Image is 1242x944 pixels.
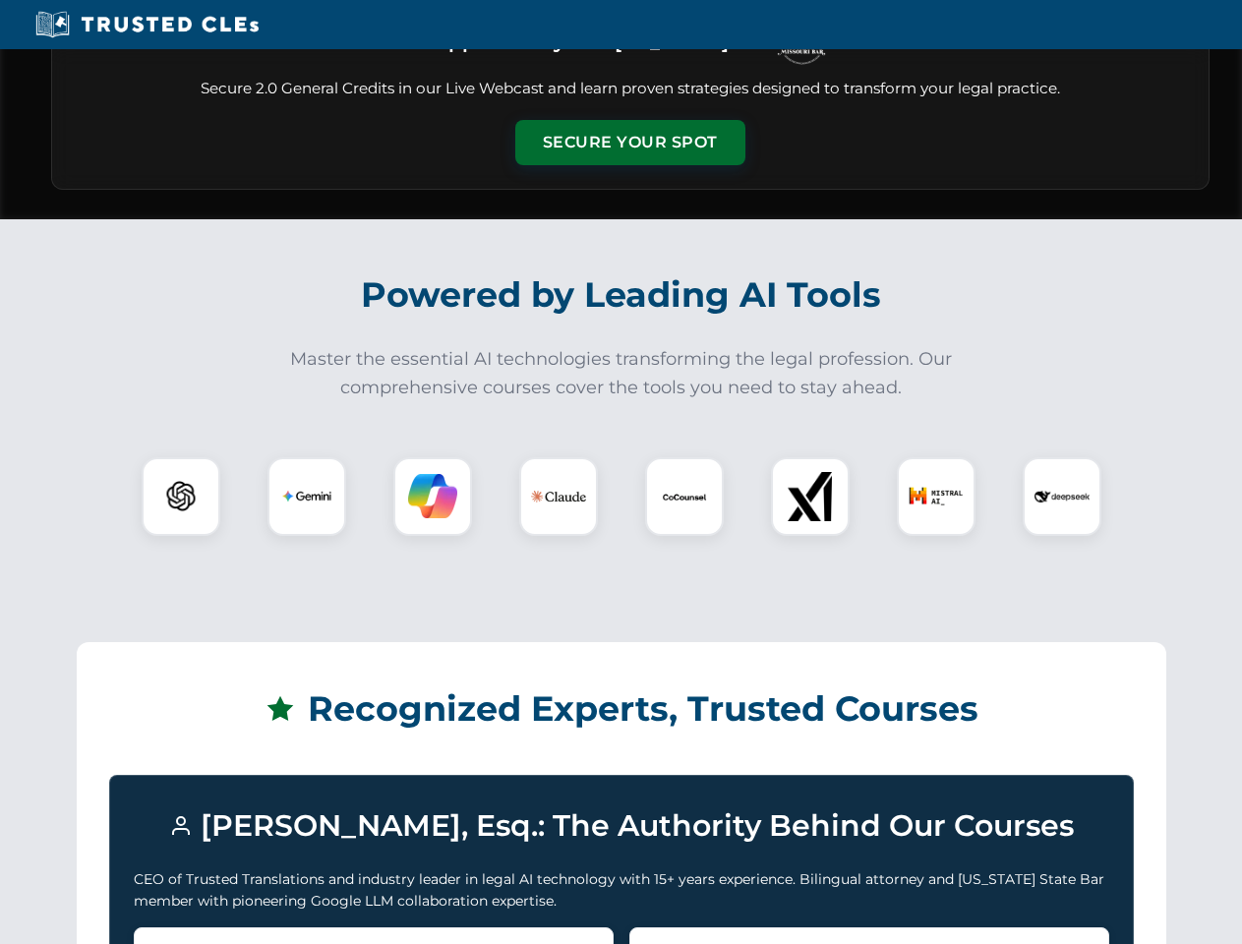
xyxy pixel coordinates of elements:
[152,468,209,525] img: ChatGPT Logo
[30,10,265,39] img: Trusted CLEs
[531,469,586,524] img: Claude Logo
[408,472,457,521] img: Copilot Logo
[909,469,964,524] img: Mistral AI Logo
[76,78,1185,100] p: Secure 2.0 General Credits in our Live Webcast and learn proven strategies designed to transform ...
[142,457,220,536] div: ChatGPT
[771,457,850,536] div: xAI
[660,472,709,521] img: CoCounsel Logo
[109,675,1134,743] h2: Recognized Experts, Trusted Courses
[134,868,1109,913] p: CEO of Trusted Translations and industry leader in legal AI technology with 15+ years experience....
[519,457,598,536] div: Claude
[786,472,835,521] img: xAI Logo
[134,799,1109,853] h3: [PERSON_NAME], Esq.: The Authority Behind Our Courses
[1023,457,1101,536] div: DeepSeek
[277,345,966,402] p: Master the essential AI technologies transforming the legal profession. Our comprehensive courses...
[267,457,346,536] div: Gemini
[393,457,472,536] div: Copilot
[645,457,724,536] div: CoCounsel
[282,472,331,521] img: Gemini Logo
[897,457,976,536] div: Mistral AI
[77,261,1166,329] h2: Powered by Leading AI Tools
[515,120,745,165] button: Secure Your Spot
[1035,469,1090,524] img: DeepSeek Logo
